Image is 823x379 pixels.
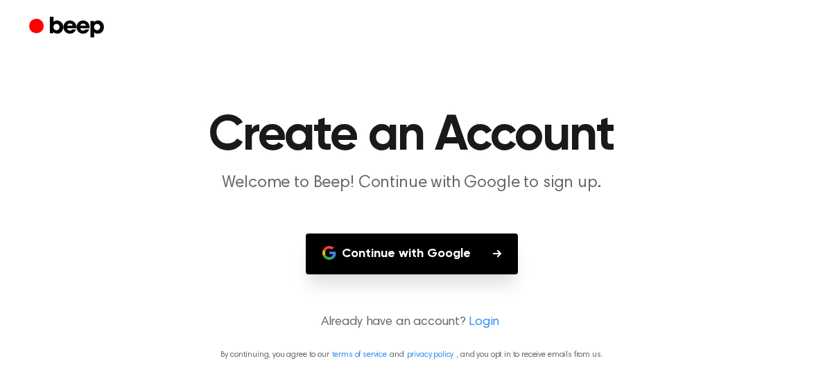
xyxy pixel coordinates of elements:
a: Beep [29,15,107,42]
a: terms of service [332,351,387,359]
p: Already have an account? [17,313,806,332]
p: By continuing, you agree to our and , and you opt in to receive emails from us. [17,349,806,361]
p: Welcome to Beep! Continue with Google to sign up. [146,172,678,195]
button: Continue with Google [306,233,518,274]
a: privacy policy [407,351,454,359]
h1: Create an Account [57,111,767,161]
a: Login [469,313,499,332]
